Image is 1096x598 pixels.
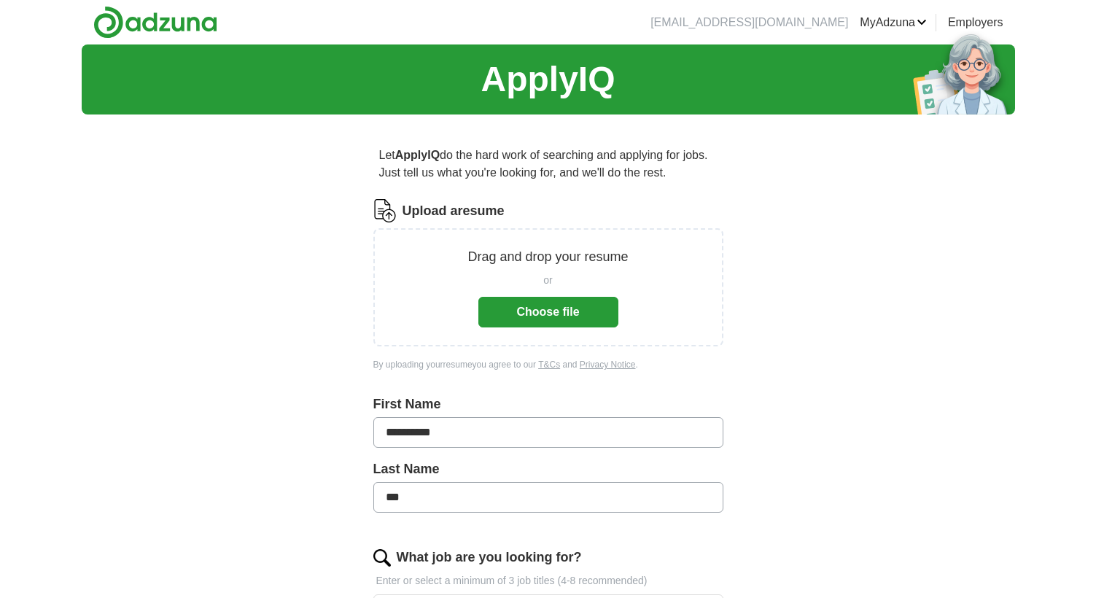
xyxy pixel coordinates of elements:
p: Drag and drop your resume [467,247,628,267]
h1: ApplyIQ [481,53,615,106]
img: CV Icon [373,199,397,222]
li: [EMAIL_ADDRESS][DOMAIN_NAME] [650,14,848,31]
p: Enter or select a minimum of 3 job titles (4-8 recommended) [373,573,723,589]
button: Choose file [478,297,618,327]
label: First Name [373,395,723,414]
label: Upload a resume [403,201,505,221]
label: What job are you looking for? [397,548,582,567]
img: Adzuna logo [93,6,217,39]
label: Last Name [373,459,723,479]
p: Let do the hard work of searching and applying for jobs. Just tell us what you're looking for, an... [373,141,723,187]
a: MyAdzuna [860,14,927,31]
span: or [543,273,552,288]
strong: ApplyIQ [395,149,440,161]
a: T&Cs [538,360,560,370]
a: Employers [948,14,1003,31]
div: By uploading your resume you agree to our and . [373,358,723,371]
img: search.png [373,549,391,567]
a: Privacy Notice [580,360,636,370]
